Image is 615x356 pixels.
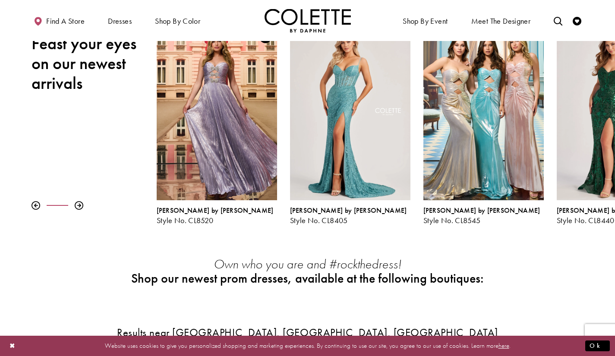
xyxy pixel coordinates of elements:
button: Close Dialog [5,338,20,353]
span: Shop by color [153,9,202,32]
div: Colette by Daphne Style No. CL8405 [290,207,410,225]
span: Style No. CL8520 [157,215,214,225]
em: Own who you are and #rockthedress! [214,256,401,272]
p: Website uses cookies to give you personalized shopping and marketing experiences. By continuing t... [62,340,553,352]
div: Colette by Daphne Style No. CL8520 [150,19,284,231]
span: [PERSON_NAME] by [PERSON_NAME] [290,206,407,215]
div: Colette by Daphne Style No. CL8520 [157,207,277,225]
span: Dresses [108,17,132,25]
span: Shop By Event [401,9,450,32]
a: here [498,341,509,350]
span: Style No. CL8440 [557,215,615,225]
a: Visit Colette by Daphne Style No. CL8520 Page [157,25,277,200]
h2: Shop our newest prom dresses, available at the following boutiques: [124,271,491,286]
span: Style No. CL8405 [290,215,348,225]
div: Colette by Daphne Style No. CL8405 [284,19,417,231]
span: Dresses [106,9,134,32]
a: Find a store [32,9,87,32]
span: Shop By Event [403,17,448,25]
h2: Feast your eyes on our newest arrivals [32,34,144,93]
a: Visit Colette by Daphne Style No. CL8405 Page [290,25,410,200]
span: Meet the designer [471,17,531,25]
a: Visit Colette by Daphne Style No. CL8545 Page [423,25,544,200]
span: Style No. CL8545 [423,215,481,225]
a: Toggle search [552,9,565,32]
a: Check Wishlist [571,9,583,32]
span: Shop by color [155,17,200,25]
a: Visit Home Page [265,9,351,32]
div: Colette by Daphne Style No. CL8545 [417,19,550,231]
img: Colette by Daphne [265,9,351,32]
a: Meet the designer [469,9,533,32]
span: [PERSON_NAME] by [PERSON_NAME] [423,206,540,215]
span: [PERSON_NAME] by [PERSON_NAME] [157,206,274,215]
h3: Results near [GEOGRAPHIC_DATA], [GEOGRAPHIC_DATA], [GEOGRAPHIC_DATA] [32,327,584,338]
div: Colette by Daphne Style No. CL8545 [423,207,544,225]
span: Find a store [46,17,85,25]
button: Submit Dialog [585,340,610,351]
